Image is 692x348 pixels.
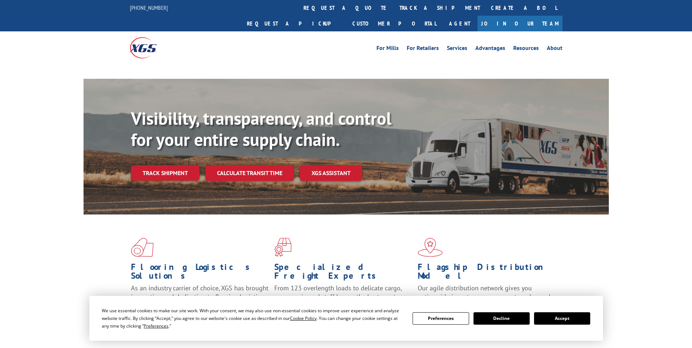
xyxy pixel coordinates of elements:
a: For Mills [376,45,399,53]
b: Visibility, transparency, and control for your entire supply chain. [131,107,391,151]
span: As an industry carrier of choice, XGS has brought innovation and dedication to flooring logistics... [131,284,268,310]
h1: Specialized Freight Experts [274,263,412,284]
p: From 123 overlength loads to delicate cargo, our experienced staff knows the best way to move you... [274,284,412,316]
button: Preferences [413,312,469,325]
span: Cookie Policy [290,315,317,321]
a: Join Our Team [478,16,563,31]
img: xgs-icon-focused-on-flooring-red [274,238,291,257]
a: XGS ASSISTANT [300,165,362,181]
a: About [547,45,563,53]
img: xgs-icon-total-supply-chain-intelligence-red [131,238,154,257]
a: Request a pickup [241,16,347,31]
a: Track shipment [131,165,200,181]
a: For Retailers [407,45,439,53]
a: [PHONE_NUMBER] [130,4,168,11]
button: Accept [534,312,590,325]
h1: Flagship Distribution Model [418,263,556,284]
div: We use essential cookies to make our site work. With your consent, we may also use non-essential ... [102,307,404,330]
a: Customer Portal [347,16,442,31]
img: xgs-icon-flagship-distribution-model-red [418,238,443,257]
h1: Flooring Logistics Solutions [131,263,269,284]
span: Our agile distribution network gives you nationwide inventory management on demand. [418,284,552,301]
button: Decline [473,312,530,325]
a: Services [447,45,467,53]
a: Advantages [475,45,505,53]
div: Cookie Consent Prompt [89,296,603,341]
a: Agent [442,16,478,31]
a: Calculate transit time [205,165,294,181]
a: Resources [513,45,539,53]
span: Preferences [144,323,169,329]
